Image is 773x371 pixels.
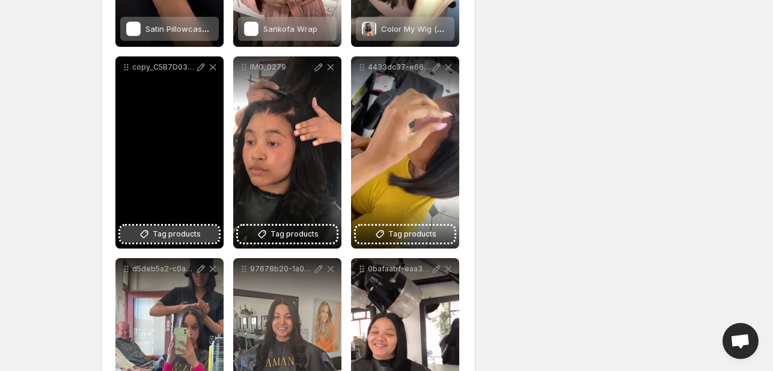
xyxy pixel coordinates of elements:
[132,62,195,72] p: copy_C5B7D030-1C6B-4678-B89E-5BC5A970F8FF
[351,56,459,249] div: 4433dc37-e66b-4c5b-95fb-e0ab89b9d77fTag products
[356,226,454,243] button: Tag products
[115,56,224,249] div: copy_C5B7D030-1C6B-4678-B89E-5BC5A970F8FFTag products
[145,24,221,34] span: Satin Pillowcase Set
[270,228,319,240] span: Tag products
[263,24,317,34] span: Sankofa Wrap
[153,228,201,240] span: Tag products
[120,226,219,243] button: Tag products
[368,264,430,274] p: 0bafaabf-eaa3-4576-9193-0dd68d2f9b9d
[368,62,430,72] p: 4433dc37-e66b-4c5b-95fb-e0ab89b9d77f
[723,323,759,359] div: Open chat
[250,264,313,274] p: 97678b20-1a09-4507-8858-4c19196c98ba
[132,264,195,274] p: d5deb5a2-c0af-4dac-89ef-92e082f14358
[388,228,436,240] span: Tag products
[238,226,337,243] button: Tag products
[233,56,341,249] div: IMG_0279Tag products
[381,24,500,34] span: Color My Wig (Amani Hair Only)
[250,62,313,72] p: IMG_0279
